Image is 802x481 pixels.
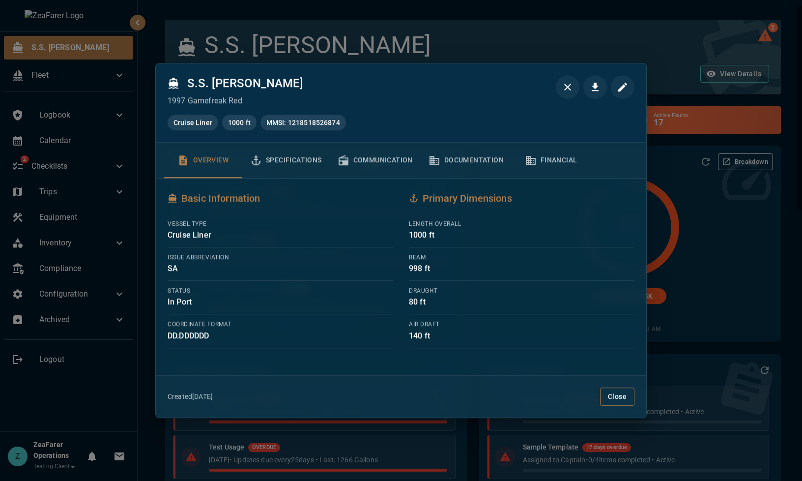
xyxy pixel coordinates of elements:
[512,143,590,178] button: Financial
[168,118,218,128] span: Cruise Liner
[168,253,393,262] p: Issue Abbreviation
[409,253,634,262] p: Beam
[164,143,242,178] button: Overview
[168,95,548,107] p: 1997 Gamefreak Red
[330,143,421,178] button: Communication
[168,321,393,329] p: Coordinate Format
[168,190,393,206] h6: Basic Information
[168,220,393,228] p: Vessel Type
[242,143,330,178] button: Specifications
[409,297,634,308] p: 80 ft
[168,297,393,308] p: In Port
[409,287,634,296] p: Draught
[421,143,512,178] button: Documentation
[409,190,634,206] h6: Primary Dimensions
[168,330,393,342] p: DD.DDDDDD
[168,263,393,275] p: SA
[168,391,213,401] p: Created [DATE]
[168,75,548,91] h2: S.S. [PERSON_NAME]
[168,229,393,241] p: Cruise Liner
[222,118,257,128] span: 1000 ft
[600,388,634,406] button: Close
[168,287,393,296] p: Status
[409,321,634,329] p: Air Draft
[260,118,346,128] span: MMSI: 1218518526874
[409,263,634,275] p: 998 ft
[409,220,634,228] p: Length Overall
[409,330,634,342] p: 140 ft
[409,229,634,241] p: 1000 ft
